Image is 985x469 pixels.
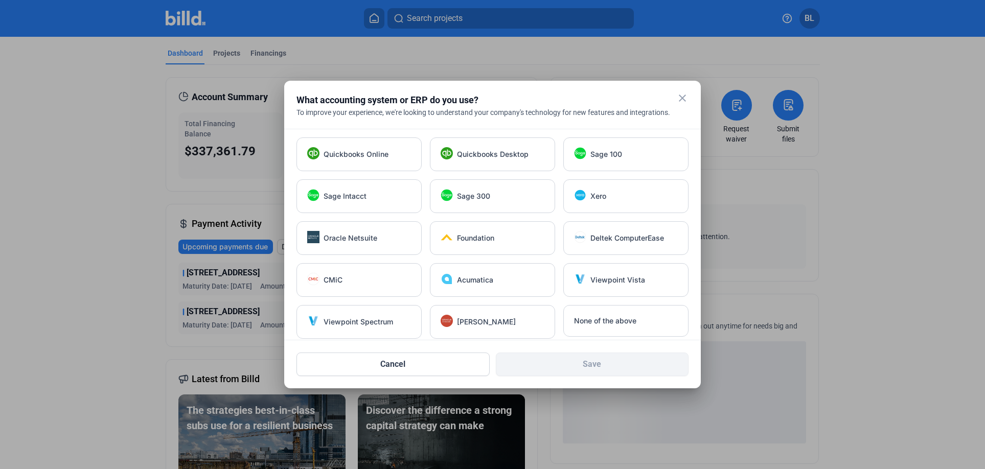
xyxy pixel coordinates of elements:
span: Quickbooks Desktop [457,149,529,159]
span: Sage 300 [457,191,490,201]
div: What accounting system or ERP do you use? [296,93,663,107]
span: [PERSON_NAME] [457,317,516,327]
span: Acumatica [457,275,493,285]
button: Save [496,353,689,376]
span: Xero [590,191,606,201]
span: Viewpoint Vista [590,275,645,285]
span: Quickbooks Online [324,149,388,159]
span: Deltek ComputerEase [590,233,664,243]
span: Viewpoint Spectrum [324,317,393,327]
span: CMiC [324,275,342,285]
mat-icon: close [676,92,689,104]
span: None of the above [574,316,636,326]
span: Oracle Netsuite [324,233,377,243]
span: Sage 100 [590,149,622,159]
button: Cancel [296,353,490,376]
span: Sage Intacct [324,191,366,201]
span: Foundation [457,233,494,243]
div: To improve your experience, we're looking to understand your company's technology for new feature... [296,107,689,118]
